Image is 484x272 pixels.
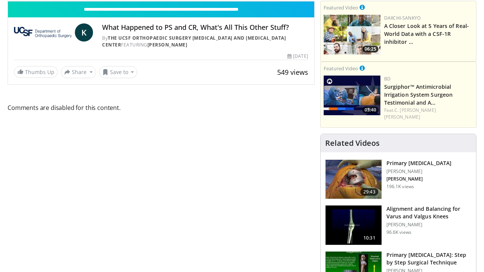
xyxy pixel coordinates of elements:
[384,107,473,121] div: Feat.
[386,205,472,220] h3: Alignment and Balancing for Varus and Valgus Knees
[325,205,472,245] a: 10:31 Alignment and Balancing for Varus and Valgus Knees [PERSON_NAME] 96.6K views
[324,15,380,54] img: 93c22cae-14d1-47f0-9e4a-a244e824b022.png.150x105_q85_crop-smart_upscale.jpg
[362,107,379,113] span: 03:40
[362,46,379,53] span: 06:25
[324,15,380,54] a: 06:25
[325,159,472,199] a: 29:43 Primary [MEDICAL_DATA] [PERSON_NAME] [PERSON_NAME] 196.1K views
[384,107,436,120] a: C. [PERSON_NAME] [PERSON_NAME]
[324,65,358,72] small: Featured Video
[386,168,451,175] p: [PERSON_NAME]
[386,229,411,235] p: 96.6K views
[99,66,138,78] button: Save to
[75,23,93,42] a: K
[384,76,391,82] a: BD
[326,206,382,245] img: 38523_0000_3.png.150x105_q85_crop-smart_upscale.jpg
[360,234,379,242] span: 10:31
[102,35,308,48] div: By FEATURING
[324,76,380,115] img: 70422da6-974a-44ac-bf9d-78c82a89d891.150x105_q85_crop-smart_upscale.jpg
[14,23,72,42] img: The UCSF Orthopaedic Surgery Arthritis and Joint Replacement Center
[386,251,472,266] h3: Primary [MEDICAL_DATA]: Step by Step Surgical Technique
[8,103,315,113] span: Comments are disabled for this content.
[102,35,286,48] a: The UCSF Orthopaedic Surgery [MEDICAL_DATA] and [MEDICAL_DATA] Center
[277,68,308,77] span: 549 views
[326,160,382,199] img: 297061_3.png.150x105_q85_crop-smart_upscale.jpg
[386,222,472,228] p: [PERSON_NAME]
[147,42,188,48] a: [PERSON_NAME]
[61,66,96,78] button: Share
[287,53,308,60] div: [DATE]
[324,76,380,115] a: 03:40
[14,66,58,78] a: Thumbs Up
[384,22,469,45] a: A Closer Look at 5 Years of Real-World Data with a CSF-1R inhibitor …
[325,139,380,148] h4: Related Videos
[8,1,314,2] video-js: Video Player
[102,23,308,32] h4: What Happened to PS and CR, What's All This Other Stuff?
[324,4,358,11] small: Featured Video
[386,184,414,190] p: 196.1K views
[384,83,453,106] a: Surgiphor™ Antimicrobial Irrigation System Surgeon Testimonial and A…
[386,176,451,182] p: [PERSON_NAME]
[360,188,379,196] span: 29:43
[384,15,420,21] a: Daiichi-Sankyo
[386,159,451,167] h3: Primary [MEDICAL_DATA]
